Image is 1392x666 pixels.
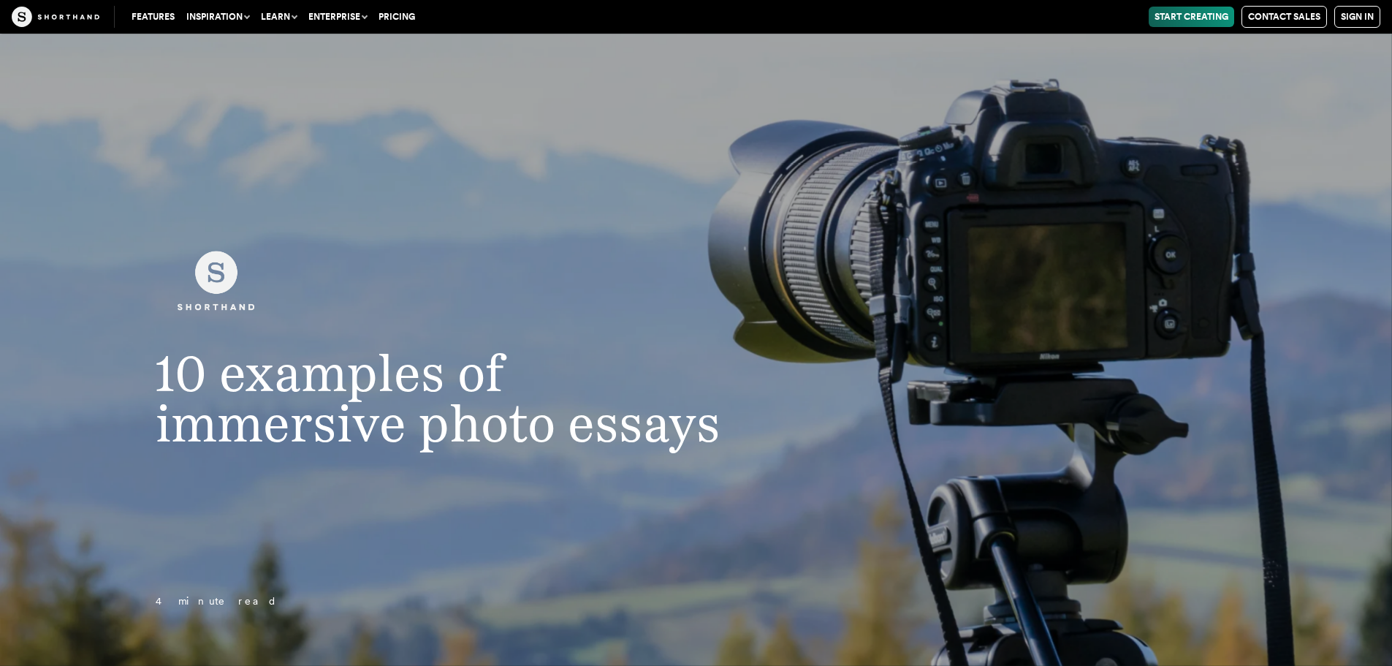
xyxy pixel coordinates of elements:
a: Contact Sales [1241,6,1327,28]
p: 4 minute read [126,593,791,610]
a: Pricing [373,7,421,27]
a: Features [126,7,180,27]
a: Start Creating [1149,7,1234,27]
button: Enterprise [303,7,373,27]
button: Inspiration [180,7,255,27]
a: Sign in [1334,6,1380,28]
img: The Craft [12,7,99,27]
h1: 10 examples of immersive photo essays [126,348,791,450]
button: Learn [255,7,303,27]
